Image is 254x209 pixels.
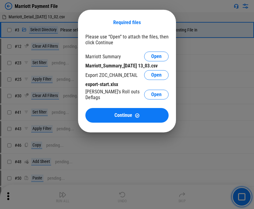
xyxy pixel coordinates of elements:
[85,20,169,25] div: Required files
[151,73,162,77] span: Open
[85,89,144,100] div: [PERSON_NAME]'s Roll outs Deflags
[144,70,169,80] button: Open
[85,108,169,123] button: ContinueContinue
[85,54,121,59] div: Marriott Summary
[135,113,140,118] img: Continue
[144,52,169,61] button: Open
[114,113,132,118] span: Continue
[144,90,169,99] button: Open
[85,34,169,45] div: Please use “Open” to attach the files, then click Continue
[85,72,138,78] div: Export ZOC_CHAIN_DETAIL
[85,81,169,87] div: export-start.xlsx
[151,54,162,59] span: Open
[151,92,162,97] span: Open
[85,63,169,69] div: Marriott_Summary_[DATE] 13_03.csv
